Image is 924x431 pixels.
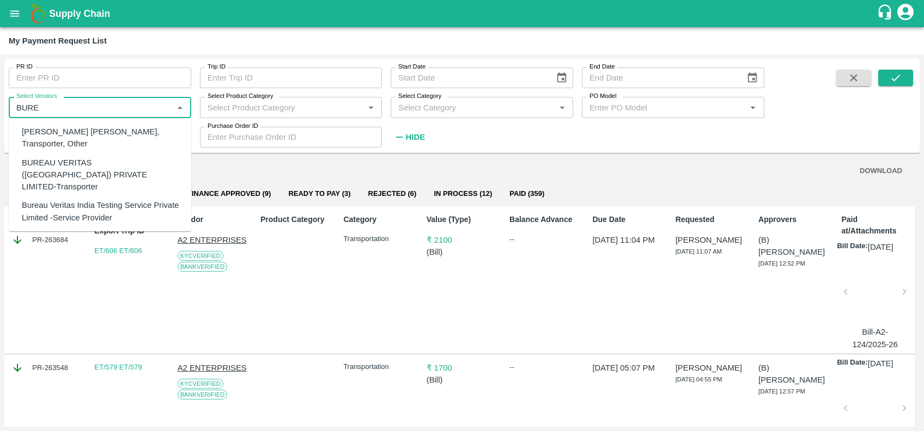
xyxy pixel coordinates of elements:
[200,127,382,147] input: Enter Purchase Order ID
[178,362,248,374] p: A2 ENTERPRISES
[94,247,142,255] a: ET/606 ET/606
[676,214,746,225] p: Requested
[406,133,425,141] strong: Hide
[589,92,617,101] label: PO Model
[12,100,170,114] input: Select Vendor
[837,358,867,370] p: Bill Date:
[343,234,414,244] p: Transportation
[391,67,546,88] input: Start Date
[343,214,414,225] p: Category
[178,234,248,246] p: A2 ENTERPRISES
[850,326,899,350] p: Bill-A2-124/2025-26
[49,6,877,21] a: Supply Chain
[11,362,82,374] div: PR-263548
[676,362,746,374] p: [PERSON_NAME]
[868,241,893,253] p: [DATE]
[425,181,501,207] button: In Process (12)
[676,248,722,255] span: [DATE] 11:07 AM
[22,156,183,193] div: BUREAU VERITAS ([GEOGRAPHIC_DATA]) PRIVATE LIMITED-Transporter
[208,92,273,101] label: Select Product Category
[22,126,183,150] div: [PERSON_NAME] [PERSON_NAME], Transporter, Other
[391,128,428,146] button: Hide
[49,8,110,19] b: Supply Chain
[555,100,569,114] button: Open
[758,362,829,386] p: (B) [PERSON_NAME]
[2,1,27,26] button: open drawer
[841,214,912,237] p: Paid at/Attachments
[394,100,552,114] input: Select Category
[178,262,228,272] span: Bank Verified
[427,362,497,374] p: ₹ 1700
[585,100,743,114] input: Enter PO Model
[16,92,57,101] label: Select Vendors
[173,100,187,114] button: Close
[758,234,829,258] p: (B) [PERSON_NAME]
[16,63,33,71] label: PR ID
[22,199,183,224] div: Bureau Veritas India Testing Service Private Limited -Service Provider
[758,260,805,267] span: [DATE] 12:52 PM
[200,67,382,88] input: Enter Trip ID
[868,358,893,370] p: [DATE]
[9,34,107,48] div: My Payment Request List
[203,100,361,114] input: Select Product Category
[509,214,580,225] p: Balance Advance
[427,234,497,246] p: ₹ 2100
[178,390,228,399] span: Bank Verified
[837,241,867,253] p: Bill Date:
[509,234,580,245] div: --
[427,374,497,386] p: ( Bill )
[11,234,82,246] div: PR-263684
[758,388,805,395] span: [DATE] 12:57 PM
[551,67,572,88] button: Choose date
[896,2,915,25] div: account of current user
[592,234,663,246] p: [DATE] 11:04 PM
[94,363,142,371] a: ET/579 ET/579
[855,162,907,181] button: DOWNLOAD
[208,122,258,131] label: Purchase Order ID
[364,100,378,114] button: Open
[427,246,497,258] p: ( Bill )
[582,67,738,88] input: End Date
[398,92,441,101] label: Select Category
[877,4,896,23] div: customer-support
[592,214,663,225] p: Due Date
[27,3,49,24] img: logo
[343,362,414,372] p: Transportation
[676,234,746,246] p: [PERSON_NAME]
[9,67,191,88] input: Enter PR ID
[179,181,279,207] button: Finance Approved (9)
[509,362,580,373] div: --
[178,214,248,225] p: Vendor
[589,63,615,71] label: End Date
[746,100,760,114] button: Open
[592,362,663,374] p: [DATE] 05:07 PM
[208,63,226,71] label: Trip ID
[360,181,425,207] button: Rejected (6)
[178,379,223,389] span: KYC Verified
[178,251,223,261] span: KYC Verified
[501,181,553,207] button: Paid (359)
[260,214,331,225] p: Product Category
[742,67,763,88] button: Choose date
[758,214,829,225] p: Approvers
[427,214,497,225] p: Value (Type)
[279,181,359,207] button: Ready To Pay (3)
[676,376,722,383] span: [DATE] 04:55 PM
[398,63,425,71] label: Start Date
